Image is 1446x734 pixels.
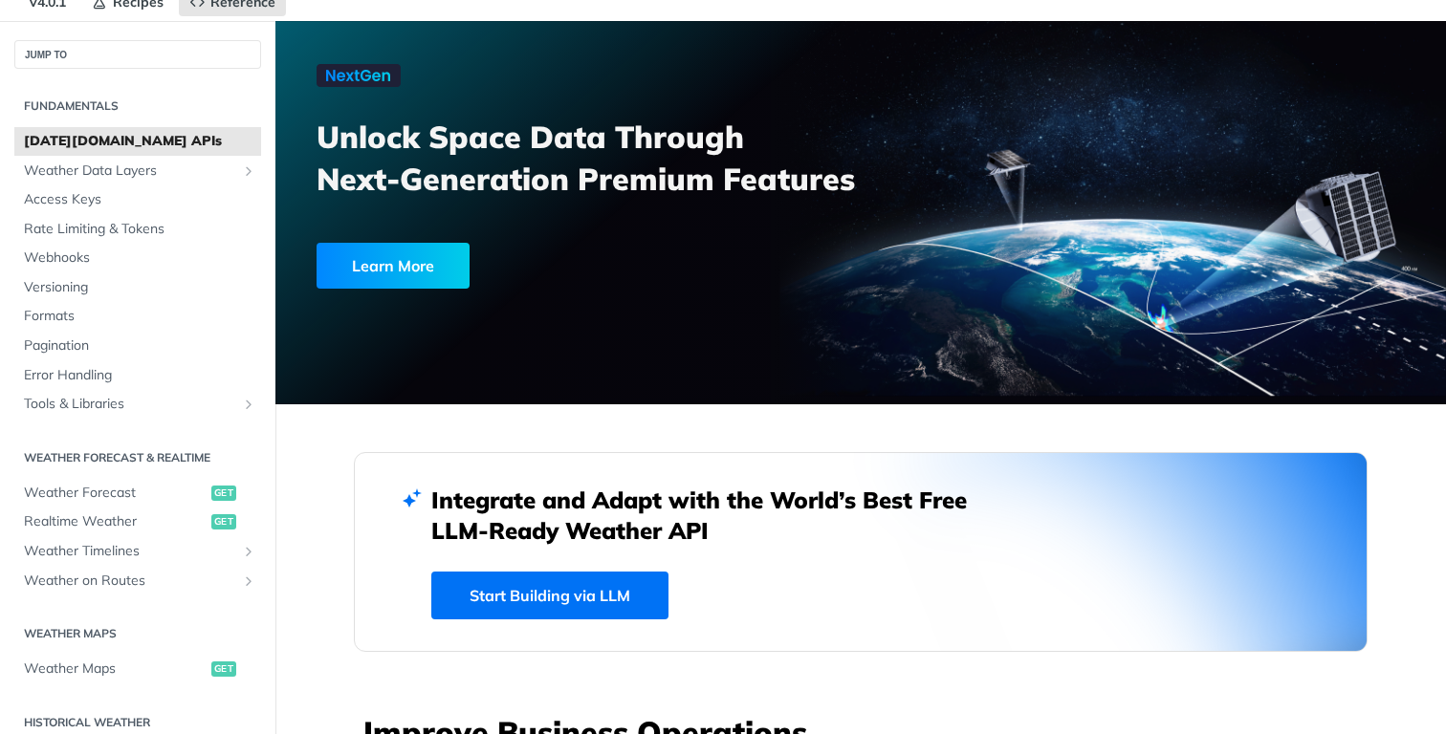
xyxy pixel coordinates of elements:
[14,714,261,731] h2: Historical Weather
[24,572,236,591] span: Weather on Routes
[14,215,261,244] a: Rate Limiting & Tokens
[14,449,261,466] h2: Weather Forecast & realtime
[14,157,261,185] a: Weather Data LayersShow subpages for Weather Data Layers
[14,537,261,566] a: Weather TimelinesShow subpages for Weather Timelines
[14,127,261,156] a: [DATE][DOMAIN_NAME] APIs
[317,243,768,289] a: Learn More
[14,332,261,360] a: Pagination
[24,336,256,356] span: Pagination
[431,485,996,546] h2: Integrate and Adapt with the World’s Best Free LLM-Ready Weather API
[24,190,256,209] span: Access Keys
[14,302,261,331] a: Formats
[241,573,256,589] button: Show subpages for Weather on Routes
[14,97,261,115] h2: Fundamentals
[14,390,261,419] a: Tools & LibrariesShow subpages for Tools & Libraries
[14,40,261,69] button: JUMP TO
[241,163,256,179] button: Show subpages for Weather Data Layers
[24,512,207,531] span: Realtime Weather
[317,116,882,200] h3: Unlock Space Data Through Next-Generation Premium Features
[241,397,256,412] button: Show subpages for Tools & Libraries
[24,307,256,326] span: Formats
[317,243,470,289] div: Learn More
[14,273,261,302] a: Versioning
[24,132,256,151] span: [DATE][DOMAIN_NAME] APIs
[24,484,207,503] span: Weather Forecast
[14,507,261,536] a: Realtime Weatherget
[241,544,256,559] button: Show subpages for Weather Timelines
[431,572,668,619] a: Start Building via LLM
[211,486,236,501] span: get
[14,625,261,642] h2: Weather Maps
[24,542,236,561] span: Weather Timelines
[14,567,261,595] a: Weather on RoutesShow subpages for Weather on Routes
[317,64,401,87] img: NextGen
[211,661,236,677] span: get
[211,514,236,529] span: get
[14,361,261,390] a: Error Handling
[14,185,261,214] a: Access Keys
[14,479,261,507] a: Weather Forecastget
[24,659,207,679] span: Weather Maps
[24,220,256,239] span: Rate Limiting & Tokens
[24,395,236,414] span: Tools & Libraries
[24,248,256,268] span: Webhooks
[14,244,261,272] a: Webhooks
[24,366,256,385] span: Error Handling
[14,655,261,683] a: Weather Mapsget
[24,278,256,297] span: Versioning
[24,162,236,181] span: Weather Data Layers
